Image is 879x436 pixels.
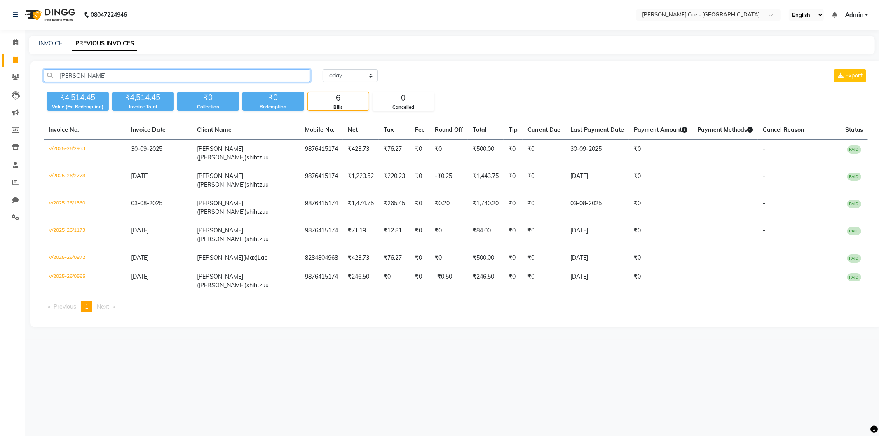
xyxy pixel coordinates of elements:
td: ₹500.00 [468,248,504,267]
span: Invoice Date [131,126,166,134]
span: Previous [54,303,76,310]
td: ₹0 [504,194,523,221]
div: Collection [177,103,239,110]
td: V/2025-26/2778 [44,167,126,194]
span: shihtzuu [246,208,269,216]
a: INVOICE [39,40,62,47]
td: 9876415174 [300,167,343,194]
td: ₹0 [504,221,523,248]
td: ₹76.27 [379,248,410,267]
span: - [763,199,765,207]
td: ₹0 [504,267,523,295]
td: ₹0 [410,221,430,248]
span: shihtzuu [246,154,269,161]
span: - [763,227,765,234]
span: Fee [415,126,425,134]
td: ₹0 [410,194,430,221]
span: [PERSON_NAME] ([PERSON_NAME]) [197,273,246,289]
td: ₹220.23 [379,167,410,194]
div: 0 [373,92,434,104]
span: shihtzuu [246,281,269,289]
a: PREVIOUS INVOICES [72,36,137,51]
td: ₹0 [629,267,692,295]
td: ₹265.45 [379,194,410,221]
div: ₹4,514.45 [112,92,174,103]
td: ₹0 [523,194,565,221]
span: PAID [847,145,861,154]
span: 30-09-2025 [131,145,162,152]
span: Tip [509,126,518,134]
td: V/2025-26/1360 [44,194,126,221]
span: Last Payment Date [570,126,624,134]
img: logo [21,3,77,26]
td: V/2025-26/2933 [44,140,126,167]
span: [DATE] [131,227,149,234]
td: [DATE] [565,221,629,248]
td: ₹0 [523,267,565,295]
td: ₹0 [379,267,410,295]
td: ₹0 [523,140,565,167]
td: ₹423.73 [343,248,379,267]
span: PAID [847,254,861,263]
td: ₹0 [523,167,565,194]
div: ₹0 [177,92,239,103]
td: 9876415174 [300,267,343,295]
span: Export [845,72,863,79]
td: ₹246.50 [343,267,379,295]
td: ₹1,443.75 [468,167,504,194]
span: Lab [258,254,267,261]
span: Payment Methods [697,126,753,134]
td: ₹0 [430,140,468,167]
td: -₹0.25 [430,167,468,194]
td: ₹1,740.20 [468,194,504,221]
td: ₹0 [629,248,692,267]
td: ₹500.00 [468,140,504,167]
span: PAID [847,173,861,181]
span: Client Name [197,126,232,134]
td: [DATE] [565,167,629,194]
td: ₹0 [629,221,692,248]
td: ₹76.27 [379,140,410,167]
span: Total [473,126,487,134]
td: ₹0 [504,167,523,194]
span: [PERSON_NAME] ([PERSON_NAME]) [197,145,246,161]
span: shihtzuu [246,181,269,188]
span: Next [97,303,109,310]
td: ₹423.73 [343,140,379,167]
span: Status [845,126,863,134]
span: Round Off [435,126,463,134]
td: [DATE] [565,267,629,295]
span: PAID [847,227,861,235]
span: - [763,172,765,180]
td: ₹12.81 [379,221,410,248]
span: Admin [845,11,863,19]
button: Export [834,69,866,82]
div: Redemption [242,103,304,110]
td: -₹0.50 [430,267,468,295]
span: Cancel Reason [763,126,804,134]
td: ₹0 [504,248,523,267]
td: ₹84.00 [468,221,504,248]
td: V/2025-26/0872 [44,248,126,267]
span: [PERSON_NAME](Max) [197,254,258,261]
span: Mobile No. [305,126,335,134]
b: 08047224946 [91,3,127,26]
span: [DATE] [131,273,149,280]
td: ₹0 [629,140,692,167]
div: ₹4,514.45 [47,92,109,103]
td: ₹0 [523,248,565,267]
td: 30-09-2025 [565,140,629,167]
td: [DATE] [565,248,629,267]
span: Invoice No. [49,126,79,134]
td: ₹1,223.52 [343,167,379,194]
td: 8284804968 [300,248,343,267]
span: - [763,145,765,152]
span: [PERSON_NAME] ([PERSON_NAME]) [197,199,246,216]
div: Cancelled [373,104,434,111]
span: 03-08-2025 [131,199,162,207]
span: [DATE] [131,172,149,180]
td: ₹0 [523,221,565,248]
nav: Pagination [44,301,868,312]
div: ₹0 [242,92,304,103]
td: V/2025-26/0565 [44,267,126,295]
